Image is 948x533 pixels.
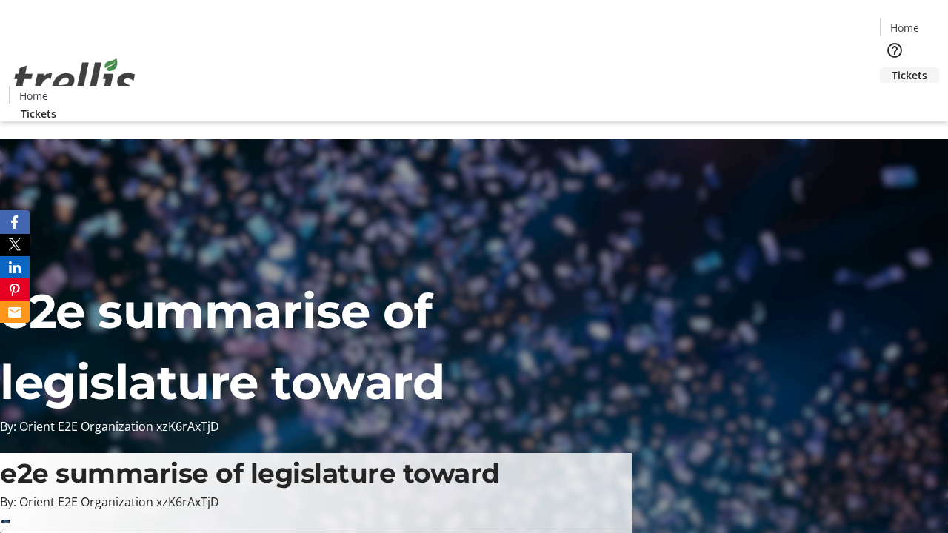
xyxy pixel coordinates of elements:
[9,106,68,121] a: Tickets
[880,36,909,65] button: Help
[890,20,919,36] span: Home
[880,67,939,83] a: Tickets
[19,88,48,104] span: Home
[881,20,928,36] a: Home
[9,42,141,116] img: Orient E2E Organization xzK6rAxTjD's Logo
[880,83,909,113] button: Cart
[892,67,927,83] span: Tickets
[21,106,56,121] span: Tickets
[10,88,57,104] a: Home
